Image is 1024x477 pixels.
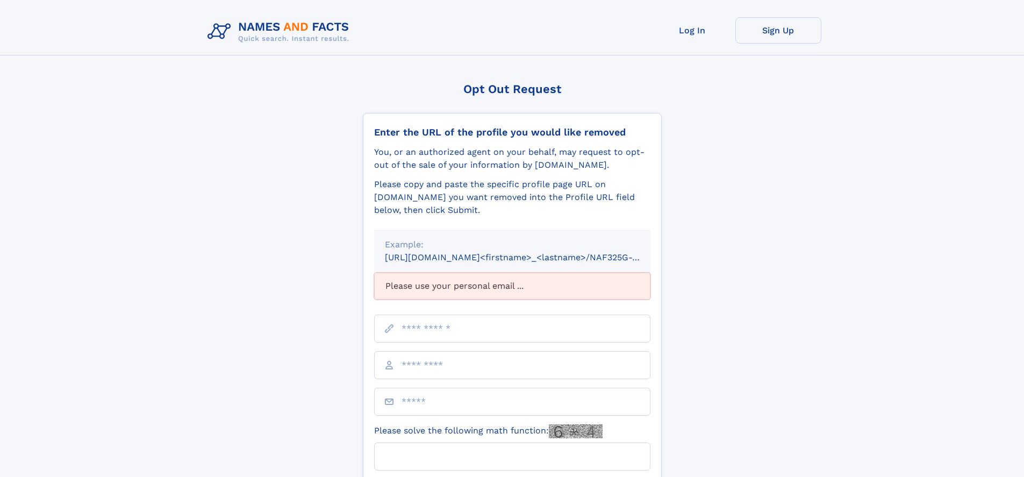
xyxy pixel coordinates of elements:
div: Enter the URL of the profile you would like removed [374,126,650,138]
small: [URL][DOMAIN_NAME]<firstname>_<lastname>/NAF325G-xxxxxxxx [385,252,671,262]
label: Please solve the following math function: [374,424,603,438]
div: Please use your personal email ... [374,273,650,300]
div: Example: [385,238,640,251]
div: Opt Out Request [363,82,662,96]
div: You, or an authorized agent on your behalf, may request to opt-out of the sale of your informatio... [374,146,650,172]
img: Logo Names and Facts [203,17,358,46]
a: Log In [649,17,735,44]
a: Sign Up [735,17,821,44]
div: Please copy and paste the specific profile page URL on [DOMAIN_NAME] you want removed into the Pr... [374,178,650,217]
